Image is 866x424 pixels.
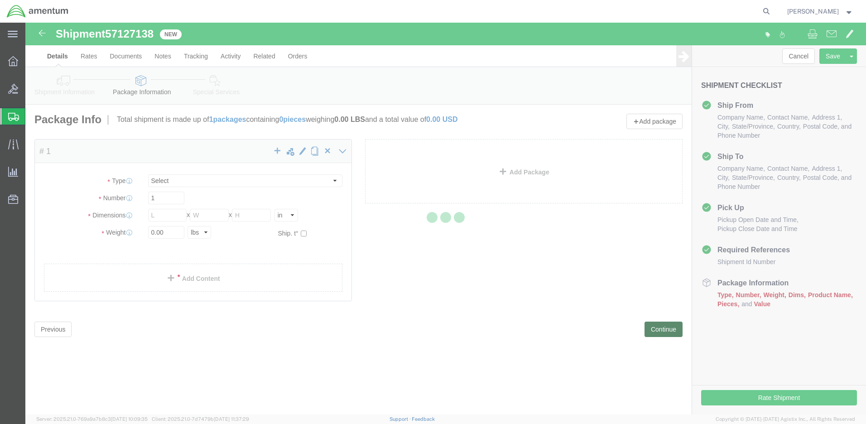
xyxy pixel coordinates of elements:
[111,416,148,422] span: [DATE] 10:09:35
[36,416,148,422] span: Server: 2025.21.0-769a9a7b8c3
[214,416,249,422] span: [DATE] 11:37:29
[787,6,839,16] span: Richard Varela
[6,5,69,18] img: logo
[787,6,854,17] button: [PERSON_NAME]
[152,416,249,422] span: Client: 2025.21.0-7d7479b
[390,416,412,422] a: Support
[412,416,435,422] a: Feedback
[716,415,855,423] span: Copyright © [DATE]-[DATE] Agistix Inc., All Rights Reserved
